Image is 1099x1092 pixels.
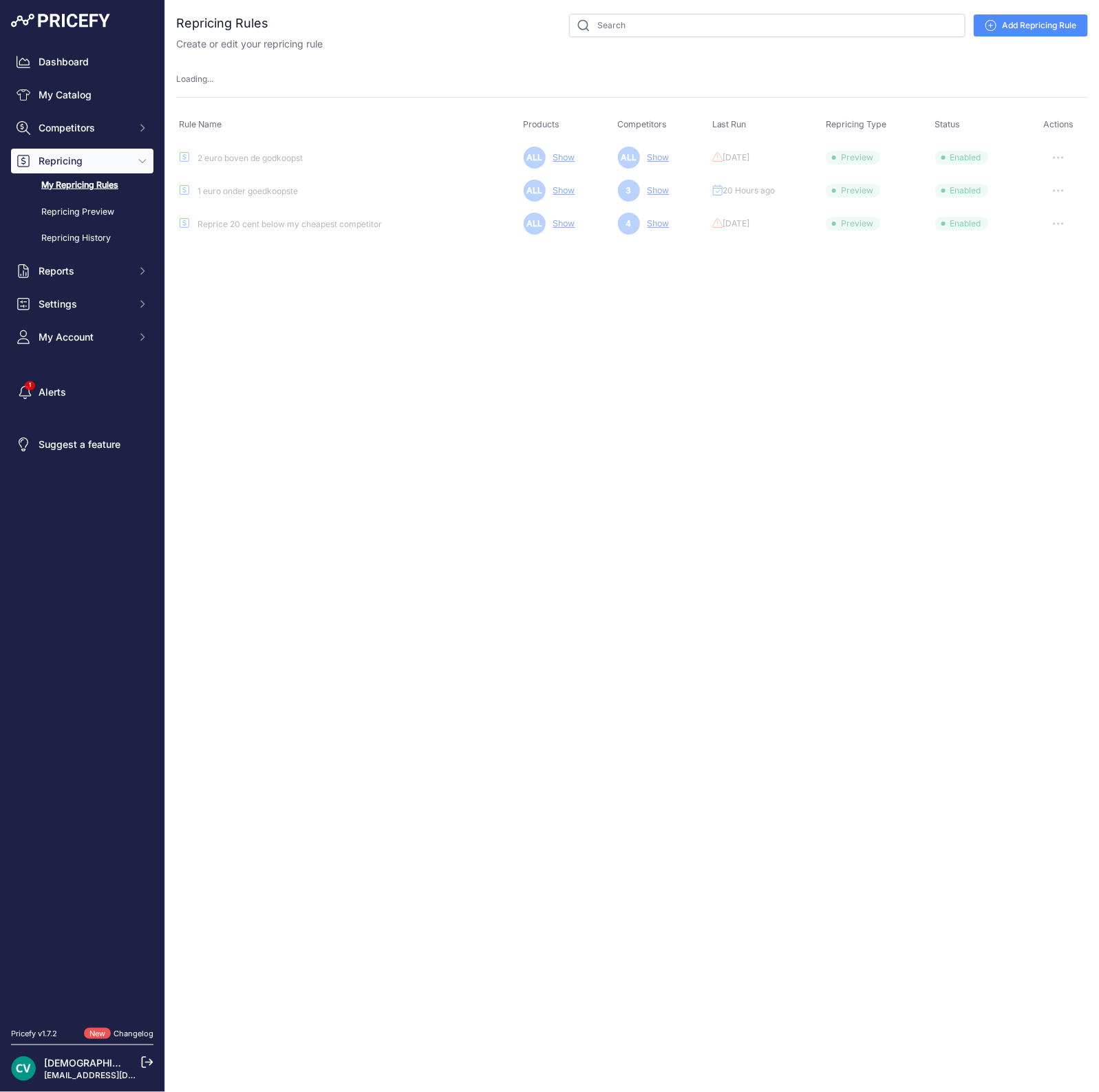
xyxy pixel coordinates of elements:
span: Last Run [712,119,747,129]
span: ALL [524,213,546,235]
a: My Repricing Rules [11,173,153,197]
a: Alerts [11,380,153,405]
span: Status [935,119,961,129]
span: Products [524,119,560,129]
a: My Catalog [11,83,153,107]
span: Preview [826,151,880,164]
button: Competitors [11,116,153,140]
button: Repricing [11,149,153,173]
span: Settings [39,297,129,311]
span: Competitors [39,121,129,135]
button: Settings [11,292,153,317]
a: Show [548,218,575,228]
a: Add Repricing Rule [974,14,1088,36]
span: [DATE] [723,218,750,229]
a: Changelog [114,1029,153,1038]
span: Rule Name [179,119,222,129]
a: 1 euro onder goedkoopste [198,186,298,196]
span: 3 [618,180,640,202]
button: Reports [11,259,153,283]
img: Pricefy Logo [11,14,110,28]
h2: Repricing Rules [176,14,268,33]
a: Repricing History [11,226,153,250]
span: New [84,1028,111,1040]
input: Search [569,14,965,37]
a: Suggest a feature [11,432,153,457]
span: Repricing [39,154,129,168]
a: Dashboard [11,50,153,74]
span: ALL [618,147,640,169]
button: My Account [11,325,153,350]
span: ... [207,74,213,84]
a: Show [642,218,670,228]
a: 2 euro boven de godkoopst [198,153,303,163]
p: Create or edit your repricing rule [176,37,323,51]
span: Actions [1043,119,1074,129]
span: 4 [618,213,640,235]
span: Loading [176,74,213,84]
span: Enabled [935,151,988,164]
a: [DEMOGRAPHIC_DATA][PERSON_NAME] der ree [DEMOGRAPHIC_DATA] [44,1057,374,1069]
a: Repricing Preview [11,200,153,224]
span: Enabled [935,217,988,231]
a: Show [642,152,670,162]
span: Repricing Type [826,119,886,129]
span: [DATE] [723,152,750,163]
span: Enabled [935,184,988,197]
span: Competitors [618,119,668,129]
nav: Sidebar [11,50,153,1011]
a: [EMAIL_ADDRESS][DOMAIN_NAME] [44,1070,188,1080]
span: 20 Hours ago [723,185,776,196]
span: ALL [524,147,546,169]
span: Preview [826,184,880,197]
a: Show [642,185,670,195]
span: ALL [524,180,546,202]
span: Reports [39,264,129,278]
div: Pricefy v1.7.2 [11,1028,57,1040]
span: Preview [826,217,880,231]
a: Reprice 20 cent below my cheapest competitor [198,219,382,229]
a: Show [548,152,575,162]
span: My Account [39,330,129,344]
a: Show [548,185,575,195]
